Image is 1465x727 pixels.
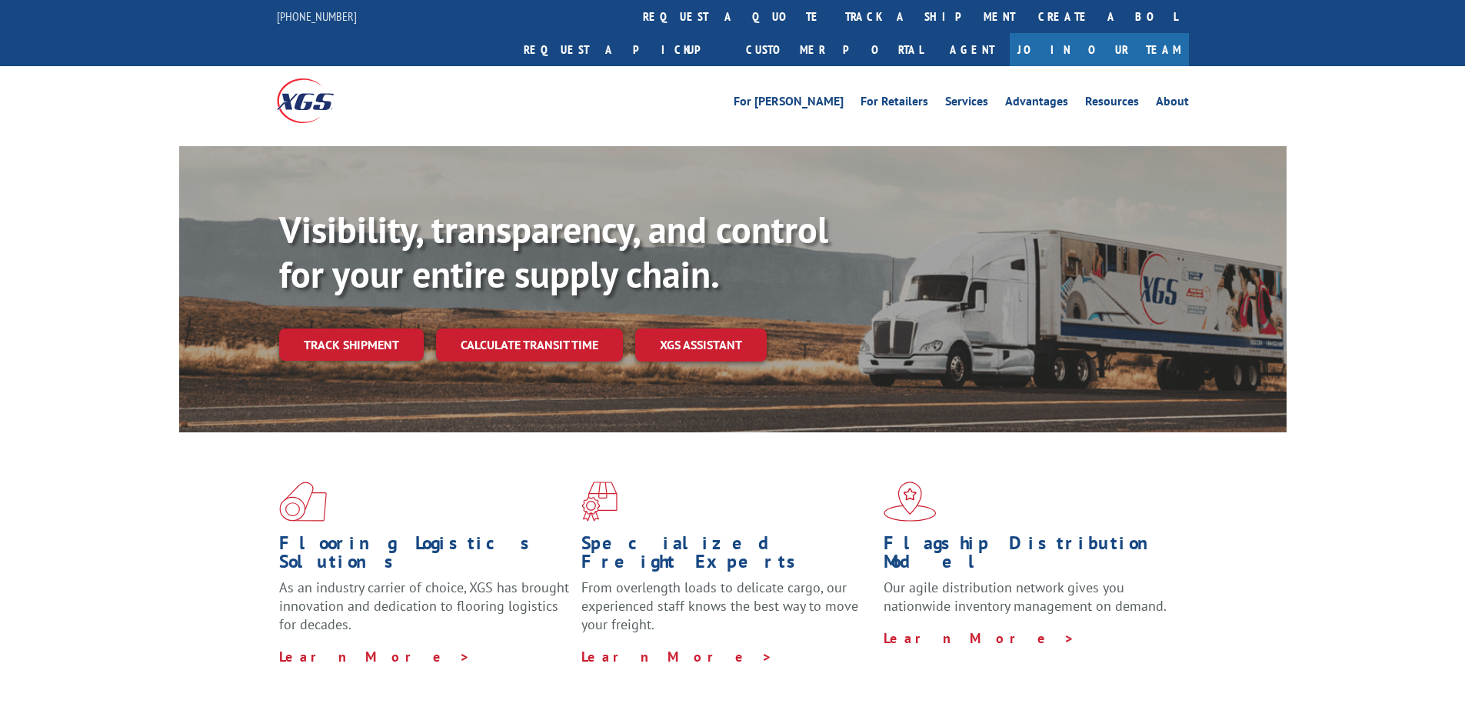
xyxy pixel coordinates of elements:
a: Join Our Team [1010,33,1189,66]
a: XGS ASSISTANT [635,328,767,362]
h1: Flooring Logistics Solutions [279,534,570,579]
p: From overlength loads to delicate cargo, our experienced staff knows the best way to move your fr... [581,579,872,647]
a: Learn More > [581,648,773,665]
a: Track shipment [279,328,424,361]
img: xgs-icon-total-supply-chain-intelligence-red [279,482,327,522]
span: Our agile distribution network gives you nationwide inventory management on demand. [884,579,1167,615]
a: Request a pickup [512,33,734,66]
b: Visibility, transparency, and control for your entire supply chain. [279,205,828,298]
a: Services [945,95,988,112]
h1: Specialized Freight Experts [581,534,872,579]
a: Agent [934,33,1010,66]
a: For [PERSON_NAME] [734,95,844,112]
a: Resources [1085,95,1139,112]
a: About [1156,95,1189,112]
a: Customer Portal [734,33,934,66]
a: For Retailers [861,95,928,112]
a: [PHONE_NUMBER] [277,8,357,24]
a: Learn More > [884,629,1075,647]
a: Advantages [1005,95,1068,112]
img: xgs-icon-flagship-distribution-model-red [884,482,937,522]
h1: Flagship Distribution Model [884,534,1174,579]
img: xgs-icon-focused-on-flooring-red [581,482,618,522]
a: Calculate transit time [436,328,623,362]
a: Learn More > [279,648,471,665]
span: As an industry carrier of choice, XGS has brought innovation and dedication to flooring logistics... [279,579,569,633]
